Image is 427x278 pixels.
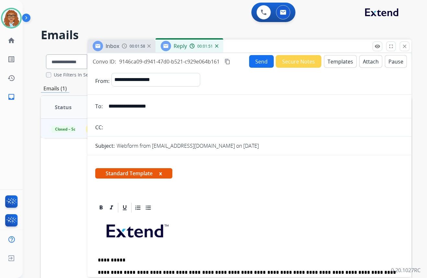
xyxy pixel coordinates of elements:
mat-icon: home [7,37,15,44]
span: 00:01:58 [130,44,145,49]
span: 9146ca09-d941-47d0-b521-c929e064b161 [119,58,220,65]
button: Pause [385,55,407,68]
span: 00:01:51 [197,44,213,49]
mat-icon: inbox [7,93,15,101]
mat-icon: list_alt [7,55,15,63]
p: Webform from [EMAIL_ADDRESS][DOMAIN_NAME] on [DATE] [117,142,259,150]
button: x [159,169,162,177]
div: Bold [96,203,106,213]
button: Send [249,55,274,68]
h2: Emails [41,29,411,41]
mat-icon: history [7,74,15,82]
span: Status [55,103,72,111]
p: From: [95,77,110,85]
span: Standard Template [95,168,172,179]
button: Templates [324,55,357,68]
mat-icon: fullscreen [388,43,394,49]
p: 0.20.1027RC [391,266,421,274]
span: Closed – Solved [51,126,87,133]
p: To: [95,102,103,110]
div: Italic [107,203,116,213]
p: CC: [95,123,103,131]
div: Underline [120,203,130,213]
label: Use Filters In Search [54,72,98,78]
div: Bullet List [144,203,153,213]
span: Reply [174,42,187,50]
p: Emails (1) [41,85,69,93]
span: Inbox [106,42,119,50]
p: Subject: [95,142,115,150]
img: avatar [2,9,20,27]
mat-icon: remove_red_eye [375,43,380,49]
div: Ordered List [133,203,143,213]
mat-icon: close [402,43,408,49]
mat-icon: content_copy [225,59,230,64]
button: Secure Notes [276,55,321,68]
span: Customer Support [86,126,128,133]
p: Convo ID: [93,58,116,65]
button: Attach [359,55,382,68]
